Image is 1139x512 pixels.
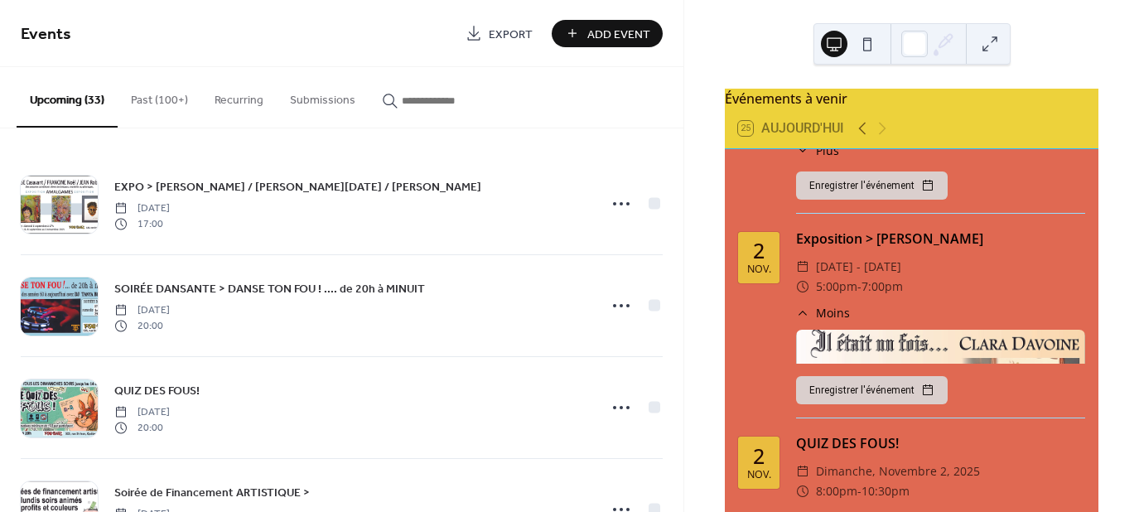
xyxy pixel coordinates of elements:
span: Export [489,26,533,43]
span: 17:00 [114,216,170,231]
div: ​ [796,304,809,321]
a: SOIRÉE DANSANTE > DANSE TON FOU ! .... de 20h à MINUIT [114,279,425,298]
span: [DATE] [114,405,170,420]
span: - [857,277,861,297]
span: dimanche, novembre 2, 2025 [816,461,980,481]
div: ​ [796,142,809,159]
span: SOIRÉE DANSANTE > DANSE TON FOU ! .... de 20h à MINUIT [114,281,425,298]
span: Add Event [587,26,650,43]
span: [DATE] - [DATE] [816,257,901,277]
button: ​Plus [796,142,839,159]
div: ​ [796,481,809,501]
a: Soirée de Financement ARTISTIQUE > [114,483,310,502]
button: Past (100+) [118,67,201,126]
span: 8:00pm [816,481,857,501]
div: nov. [747,264,771,275]
button: Enregistrer l'événement [796,171,948,200]
span: Events [21,18,71,51]
span: 20:00 [114,318,170,333]
div: 2 [753,240,765,261]
div: ​ [796,257,809,277]
div: ​ [796,461,809,481]
button: Recurring [201,67,277,126]
div: nov. [747,470,771,481]
button: Submissions [277,67,369,126]
span: Moins [816,304,850,321]
a: QUIZ DES FOUS! [114,381,200,400]
div: QUIZ DES FOUS! [796,433,1085,453]
span: QUIZ DES FOUS! [114,383,200,400]
div: Exposition > [PERSON_NAME] [796,229,1085,249]
button: Upcoming (33) [17,67,118,128]
span: [DATE] [114,201,170,216]
a: Export [453,20,545,47]
a: EXPO > [PERSON_NAME] / [PERSON_NAME][DATE] / [PERSON_NAME] [114,177,481,196]
span: 10:30pm [861,481,910,501]
div: 2 [753,446,765,466]
span: 20:00 [114,420,170,435]
span: - [857,481,861,501]
div: Événements à venir [725,89,1098,109]
span: Plus [816,142,839,159]
button: Enregistrer l'événement [796,376,948,404]
span: 7:00pm [861,277,903,297]
div: ​ [796,277,809,297]
span: [DATE] [114,303,170,318]
button: ​Moins [796,304,850,321]
span: Soirée de Financement ARTISTIQUE > [114,485,310,502]
span: EXPO > [PERSON_NAME] / [PERSON_NAME][DATE] / [PERSON_NAME] [114,179,481,196]
span: 5:00pm [816,277,857,297]
button: Add Event [552,20,663,47]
